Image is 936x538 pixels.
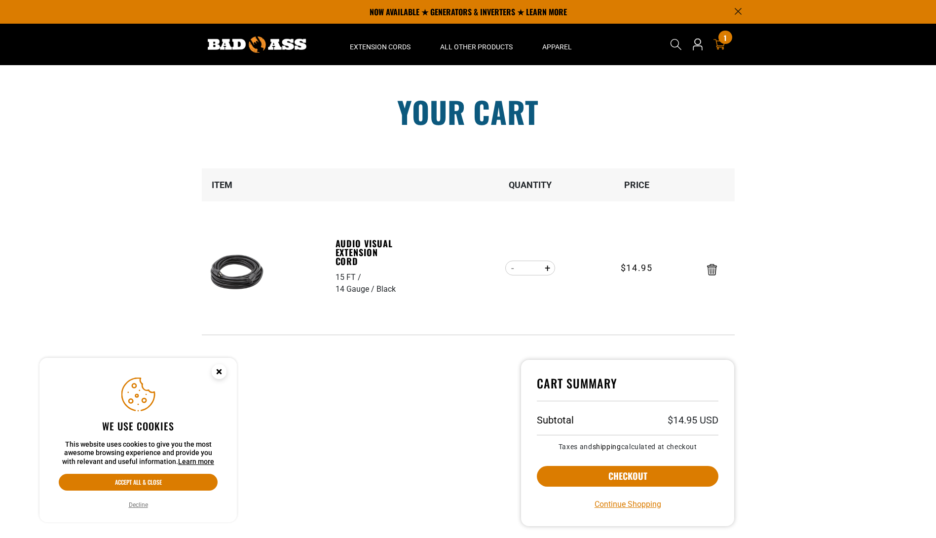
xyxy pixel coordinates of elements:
[542,42,572,51] span: Apparel
[39,358,237,523] aside: Cookie Consent
[477,168,583,201] th: Quantity
[376,283,396,295] div: Black
[202,168,335,201] th: Item
[208,37,306,53] img: Bad Ass Extension Cords
[537,466,719,487] button: Checkout
[336,271,363,283] div: 15 FT
[59,474,218,491] button: Accept all & close
[521,260,540,276] input: Quantity for Audio Visual Extension Cord
[583,168,690,201] th: Price
[668,37,684,52] summary: Search
[336,239,404,266] a: Audio Visual Extension Cord
[350,42,411,51] span: Extension Cords
[335,24,425,65] summary: Extension Cords
[707,266,717,273] a: Remove Audio Visual Extension Cord - 15 FT / 14 Gauge / Black
[537,443,719,450] small: Taxes and calculated at checkout
[668,415,718,425] p: $14.95 USD
[595,499,661,510] a: Continue Shopping
[206,241,268,303] img: black
[593,443,621,451] a: shipping
[537,415,574,425] h3: Subtotal
[724,34,726,41] span: 1
[178,458,214,465] a: Learn more
[537,376,719,401] h4: Cart Summary
[194,97,742,126] h1: Your cart
[527,24,587,65] summary: Apparel
[59,440,218,466] p: This website uses cookies to give you the most awesome browsing experience and provide you with r...
[440,42,513,51] span: All Other Products
[126,500,151,510] button: Decline
[336,283,376,295] div: 14 Gauge
[621,261,653,274] span: $14.95
[59,420,218,432] h2: We use cookies
[425,24,527,65] summary: All Other Products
